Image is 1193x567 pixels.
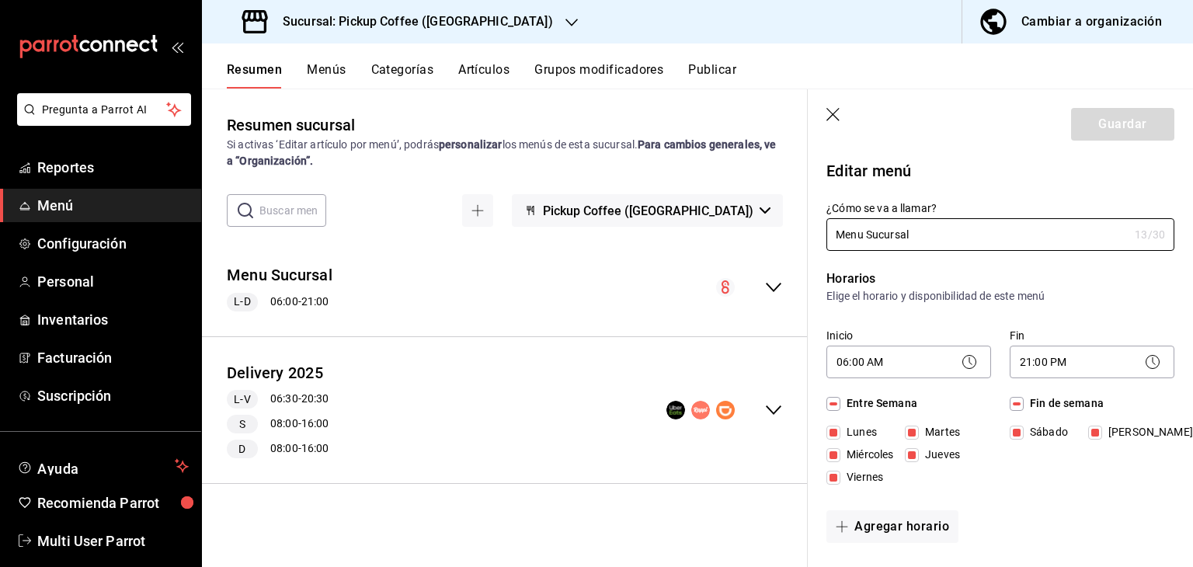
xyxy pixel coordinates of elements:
span: L-D [228,294,256,310]
div: Si activas ‘Editar artículo por menú’, podrás los menús de esta sucursal. [227,137,783,169]
span: Reportes [37,157,189,178]
span: Ayuda [37,457,169,475]
button: Menu Sucursal [227,264,332,287]
p: Elige el horario y disponibilidad de este menú [826,288,1174,304]
button: Resumen [227,62,282,89]
p: Editar menú [826,159,1174,183]
div: Cambiar a organización [1021,11,1162,33]
span: Menú [37,195,189,216]
div: 21:00 PM [1010,346,1174,378]
span: Suscripción [37,385,189,406]
span: Lunes [840,424,877,440]
div: collapse-menu-row [202,350,808,471]
div: 08:00 - 16:00 [227,415,329,433]
span: Martes [919,424,960,440]
span: Facturación [37,347,189,368]
span: Miércoles [840,447,893,463]
div: collapse-menu-row [202,252,808,324]
span: L-V [228,391,256,408]
strong: personalizar [439,138,503,151]
input: Buscar menú [259,195,326,226]
h3: Sucursal: Pickup Coffee ([GEOGRAPHIC_DATA]) [270,12,553,31]
div: Resumen sucursal [227,113,355,137]
label: Inicio [826,330,991,341]
div: 06:00 - 21:00 [227,293,332,311]
div: 13 /30 [1135,227,1165,242]
button: Pregunta a Parrot AI [17,93,191,126]
button: Menús [307,62,346,89]
button: Publicar [688,62,736,89]
div: navigation tabs [227,62,1193,89]
span: Jueves [919,447,960,463]
label: ¿Cómo se va a llamar? [826,203,1174,214]
span: [PERSON_NAME] [1102,424,1193,440]
label: Fin [1010,330,1174,341]
button: Pickup Coffee ([GEOGRAPHIC_DATA]) [512,194,783,227]
div: 06:30 - 20:30 [227,390,329,409]
div: 08:00 - 16:00 [227,440,329,458]
span: Fin de semana [1024,395,1104,412]
span: Viernes [840,469,883,485]
p: Horarios [826,270,1174,288]
span: Pickup Coffee ([GEOGRAPHIC_DATA]) [543,203,753,218]
span: Personal [37,271,189,292]
span: S [233,416,252,433]
button: Grupos modificadores [534,62,663,89]
span: Recomienda Parrot [37,492,189,513]
span: Entre Semana [840,395,917,412]
div: 06:00 AM [826,346,991,378]
button: Agregar horario [826,510,958,543]
button: open_drawer_menu [171,40,183,53]
button: Categorías [371,62,434,89]
button: Artículos [458,62,510,89]
span: Configuración [37,233,189,254]
span: D [232,441,252,457]
span: Sábado [1024,424,1068,440]
button: Delivery 2025 [227,362,323,384]
span: Multi User Parrot [37,530,189,551]
a: Pregunta a Parrot AI [11,113,191,129]
span: Pregunta a Parrot AI [42,102,167,118]
span: Inventarios [37,309,189,330]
